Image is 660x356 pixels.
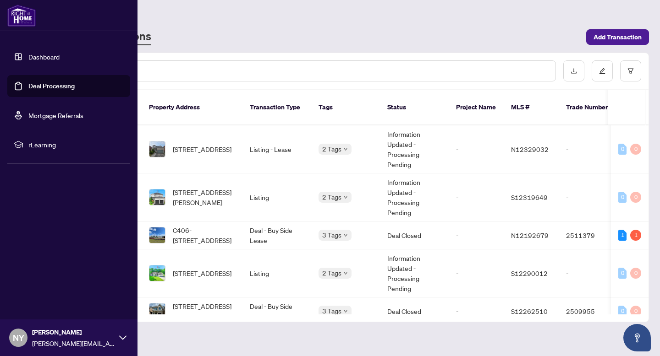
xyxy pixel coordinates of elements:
[618,306,627,317] div: 0
[449,173,504,221] td: -
[142,90,242,125] th: Property Address
[592,60,613,81] button: edit
[173,144,231,154] span: [STREET_ADDRESS]
[242,90,311,125] th: Transaction Type
[559,249,623,297] td: -
[630,230,641,241] div: 1
[343,195,348,200] span: down
[28,53,60,61] a: Dashboard
[242,221,311,249] td: Deal - Buy Side Lease
[343,147,348,151] span: down
[627,68,634,74] span: filter
[630,192,641,203] div: 0
[380,125,449,173] td: Information Updated - Processing Pending
[173,187,235,207] span: [STREET_ADDRESS][PERSON_NAME]
[559,173,623,221] td: -
[559,125,623,173] td: -
[449,125,504,173] td: -
[511,269,548,277] span: S12290012
[173,225,235,245] span: C406-[STREET_ADDRESS]
[322,144,341,154] span: 2 Tags
[28,140,124,150] span: rLearning
[343,309,348,313] span: down
[511,193,548,201] span: S12319649
[343,233,348,237] span: down
[322,268,341,278] span: 2 Tags
[242,249,311,297] td: Listing
[449,90,504,125] th: Project Name
[322,230,341,240] span: 3 Tags
[343,271,348,275] span: down
[630,306,641,317] div: 0
[380,297,449,325] td: Deal Closed
[149,303,165,319] img: thumbnail-img
[618,144,627,155] div: 0
[618,192,627,203] div: 0
[623,324,651,351] button: Open asap
[511,145,549,153] span: N12329032
[586,29,649,45] button: Add Transaction
[242,173,311,221] td: Listing
[242,297,311,325] td: Deal - Buy Side Lease
[28,82,75,90] a: Deal Processing
[149,265,165,281] img: thumbnail-img
[32,338,115,348] span: [PERSON_NAME][EMAIL_ADDRESS][DOMAIN_NAME]
[599,68,605,74] span: edit
[504,90,559,125] th: MLS #
[149,141,165,157] img: thumbnail-img
[173,301,235,321] span: [STREET_ADDRESS][PERSON_NAME]
[173,268,231,278] span: [STREET_ADDRESS]
[380,90,449,125] th: Status
[559,90,623,125] th: Trade Number
[571,68,577,74] span: download
[28,111,83,119] a: Mortgage Referrals
[620,60,641,81] button: filter
[511,307,548,315] span: S12262510
[449,249,504,297] td: -
[511,231,549,239] span: N12192679
[322,306,341,316] span: 3 Tags
[311,90,380,125] th: Tags
[242,125,311,173] td: Listing - Lease
[380,173,449,221] td: Information Updated - Processing Pending
[322,192,341,202] span: 2 Tags
[618,230,627,241] div: 1
[630,268,641,279] div: 0
[618,268,627,279] div: 0
[563,60,584,81] button: download
[630,144,641,155] div: 0
[559,297,623,325] td: 2509955
[380,221,449,249] td: Deal Closed
[380,249,449,297] td: Information Updated - Processing Pending
[32,327,115,337] span: [PERSON_NAME]
[149,227,165,243] img: thumbnail-img
[7,5,36,27] img: logo
[13,331,24,344] span: NY
[149,189,165,205] img: thumbnail-img
[594,30,642,44] span: Add Transaction
[449,297,504,325] td: -
[449,221,504,249] td: -
[559,221,623,249] td: 2511379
